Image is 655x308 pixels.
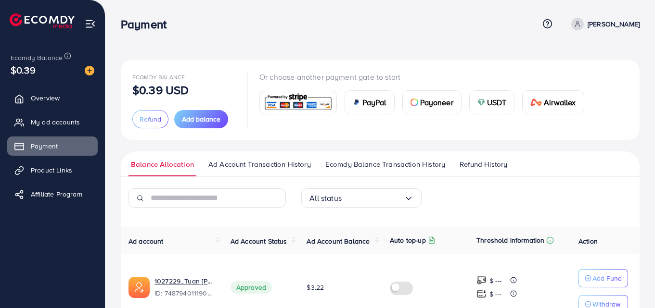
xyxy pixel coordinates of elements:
[353,99,360,106] img: card
[420,97,453,108] span: Payoneer
[487,97,507,108] span: USDT
[402,90,462,114] a: cardPayoneer
[259,91,337,114] a: card
[362,97,386,108] span: PayPal
[154,288,215,298] span: ID: 7487940111900934151
[31,141,58,151] span: Payment
[390,234,426,246] p: Auto top-up
[31,189,82,199] span: Affiliate Program
[578,236,598,246] span: Action
[460,159,507,170] span: Refund History
[522,90,584,114] a: cardAirwallex
[154,276,215,298] div: <span class='underline'>1027229_Tuan Hung</span></br>7487940111900934151
[544,97,576,108] span: Airwallex
[411,99,418,106] img: card
[85,18,96,29] img: menu
[489,275,501,286] p: $ ---
[309,191,342,206] span: All status
[31,165,72,175] span: Product Links
[174,110,228,128] button: Add balance
[128,236,164,246] span: Ad account
[31,93,60,103] span: Overview
[7,160,98,180] a: Product Links
[307,283,324,292] span: $3.22
[231,236,287,246] span: Ad Account Status
[489,288,501,300] p: $ ---
[11,63,36,77] span: $0.39
[530,99,542,106] img: card
[567,18,640,30] a: [PERSON_NAME]
[301,188,422,208] div: Search for option
[325,159,445,170] span: Ecomdy Balance Transaction History
[121,17,174,31] h3: Payment
[132,73,185,81] span: Ecomdy Balance
[476,234,544,246] p: Threshold information
[469,90,515,114] a: cardUSDT
[345,90,395,114] a: cardPayPal
[154,276,215,286] a: 1027229_Tuan [PERSON_NAME]
[578,269,628,287] button: Add Fund
[263,92,334,113] img: card
[132,110,168,128] button: Refund
[128,277,150,298] img: ic-ads-acc.e4c84228.svg
[131,159,194,170] span: Balance Allocation
[7,136,98,156] a: Payment
[7,185,98,204] a: Affiliate Program
[588,18,640,30] p: [PERSON_NAME]
[231,281,272,294] span: Approved
[208,159,311,170] span: Ad Account Transaction History
[477,99,485,106] img: card
[85,66,94,75] img: image
[140,114,161,124] span: Refund
[132,84,189,96] p: $0.39 USD
[307,236,370,246] span: Ad Account Balance
[7,88,98,108] a: Overview
[182,114,220,124] span: Add balance
[476,275,487,285] img: top-up amount
[592,272,622,284] p: Add Fund
[342,191,404,206] input: Search for option
[476,289,487,299] img: top-up amount
[259,71,592,83] p: Or choose another payment gate to start
[31,117,80,127] span: My ad accounts
[10,13,75,28] img: logo
[11,53,63,62] span: Ecomdy Balance
[7,112,98,132] a: My ad accounts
